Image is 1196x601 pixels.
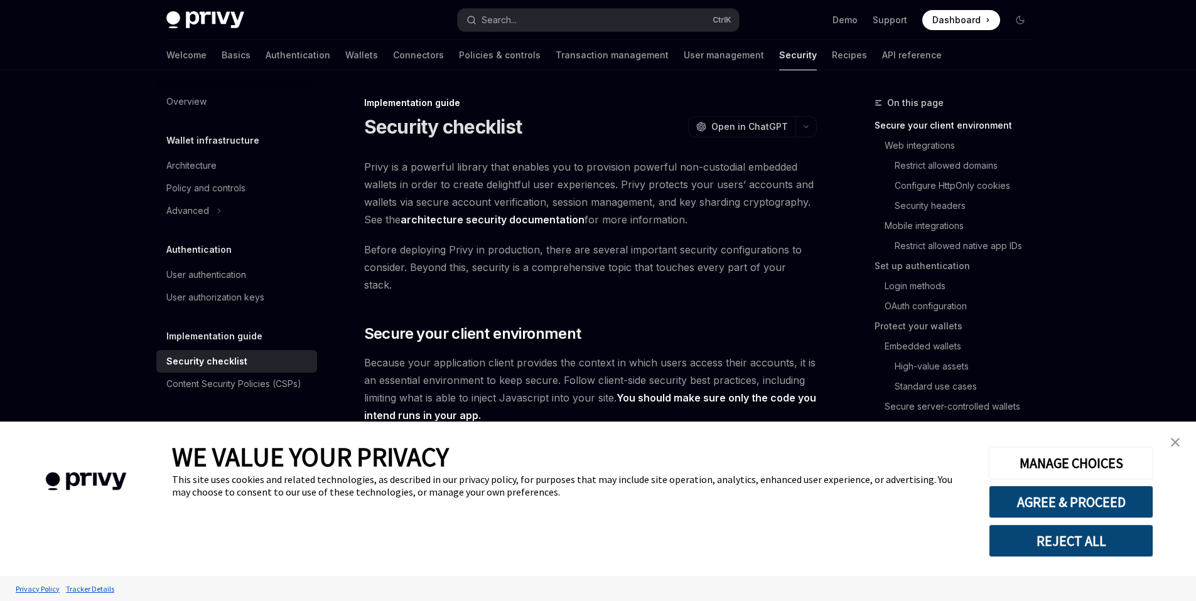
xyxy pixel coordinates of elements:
[364,115,522,138] h1: Security checklist
[364,97,817,109] div: Implementation guide
[156,90,317,113] a: Overview
[156,350,317,373] a: Security checklist
[459,40,541,70] a: Policies & controls
[882,40,942,70] a: API reference
[166,376,301,391] div: Content Security Policies (CSPs)
[875,196,1040,216] a: Security headers
[156,177,317,199] a: Policy and controls
[345,40,378,70] a: Wallets
[875,276,1040,296] a: Login methods
[875,176,1040,196] a: Configure HttpOnly cookies
[922,10,1000,30] a: Dashboard
[873,14,907,26] a: Support
[156,199,228,222] button: Advanced
[887,95,944,110] span: On this page
[875,316,1040,336] a: Protect your wallets
[156,415,317,438] a: Security FAQs
[166,290,264,305] div: User authorization keys
[989,524,1153,557] button: REJECT ALL
[222,40,251,70] a: Basics
[711,120,788,133] span: Open in ChatGPT
[364,241,817,294] span: Before deploying Privy in production, there are several important security configurations to cons...
[875,216,1040,236] a: Mobile integrations
[166,203,209,218] div: Advanced
[989,447,1153,479] button: MANAGE CHOICES
[556,40,669,70] a: Transaction management
[401,213,585,226] a: architecture security documentation
[875,336,1040,356] a: Embedded wallets
[1171,438,1180,447] img: close banner
[875,156,1040,176] a: Restrict allowed domains
[875,417,1040,437] a: Authorization keys
[156,154,317,177] a: Architecture
[989,486,1153,518] button: AGREE & PROCEED
[832,14,858,26] a: Demo
[1010,10,1030,30] button: Toggle dark mode
[166,329,262,344] h5: Implementation guide
[393,40,444,70] a: Connectors
[875,136,1040,156] a: Web integrations
[688,116,795,137] button: Open in ChatGPT
[156,286,317,309] a: User authorization keys
[166,419,224,434] div: Security FAQs
[166,133,259,148] h5: Wallet infrastructure
[875,356,1040,376] a: High-value assets
[19,454,153,509] img: company logo
[364,324,581,344] span: Secure your client environment
[156,373,317,395] a: Content Security Policies (CSPs)
[364,158,817,228] span: Privy is a powerful library that enables you to provision powerful non-custodial embedded wallets...
[166,267,246,282] div: User authentication
[458,9,739,31] button: Search...CtrlK
[166,94,207,109] div: Overview
[13,578,63,600] a: Privacy Policy
[1163,430,1188,455] a: close banner
[875,256,1040,276] a: Set up authentication
[875,236,1040,256] a: Restrict allowed native app IDs
[166,158,217,173] div: Architecture
[166,242,232,257] h5: Authentication
[156,263,317,286] a: User authentication
[832,40,867,70] a: Recipes
[166,40,207,70] a: Welcome
[172,473,970,498] div: This site uses cookies and related technologies, as described in our privacy policy, for purposes...
[875,376,1040,396] a: Standard use cases
[266,40,330,70] a: Authentication
[713,15,731,25] span: Ctrl K
[875,296,1040,316] a: OAuth configuration
[932,14,981,26] span: Dashboard
[779,40,817,70] a: Security
[875,396,1040,417] a: Secure server-controlled wallets
[166,354,247,369] div: Security checklist
[482,13,517,28] div: Search...
[172,440,449,473] span: WE VALUE YOUR PRIVACY
[166,181,245,196] div: Policy and controls
[364,354,817,424] span: Because your application client provides the context in which users access their accounts, it is ...
[875,115,1040,136] a: Secure your client environment
[63,578,117,600] a: Tracker Details
[166,11,244,29] img: dark logo
[684,40,764,70] a: User management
